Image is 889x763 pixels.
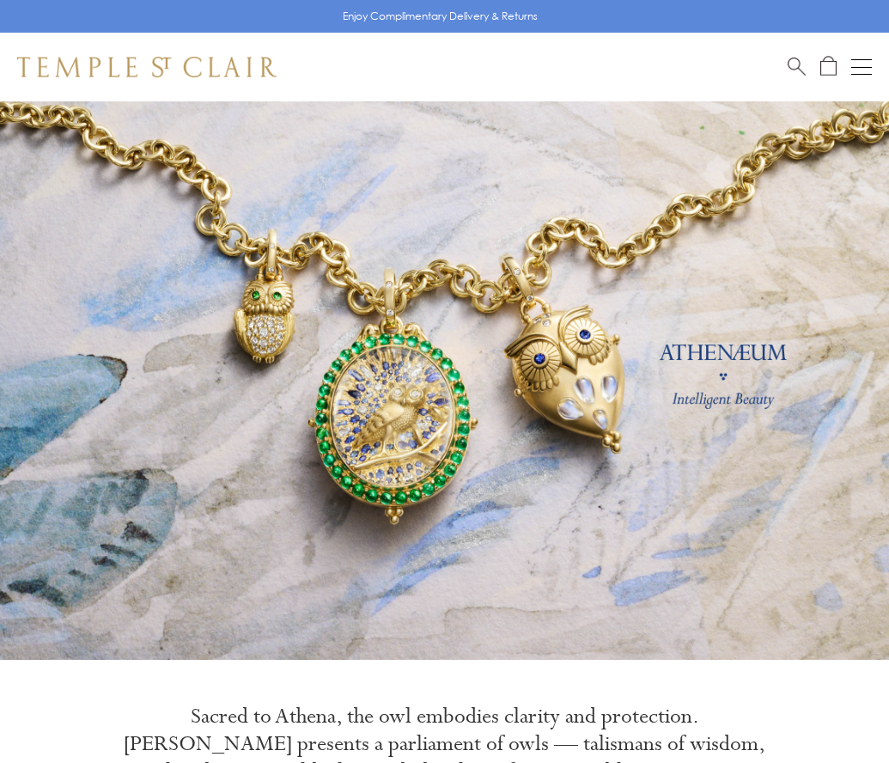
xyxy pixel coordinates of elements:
a: Open Shopping Bag [820,56,837,77]
img: Temple St. Clair [17,57,277,77]
p: Enjoy Complimentary Delivery & Returns [343,8,538,25]
a: Search [788,56,806,77]
button: Open navigation [851,57,872,77]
